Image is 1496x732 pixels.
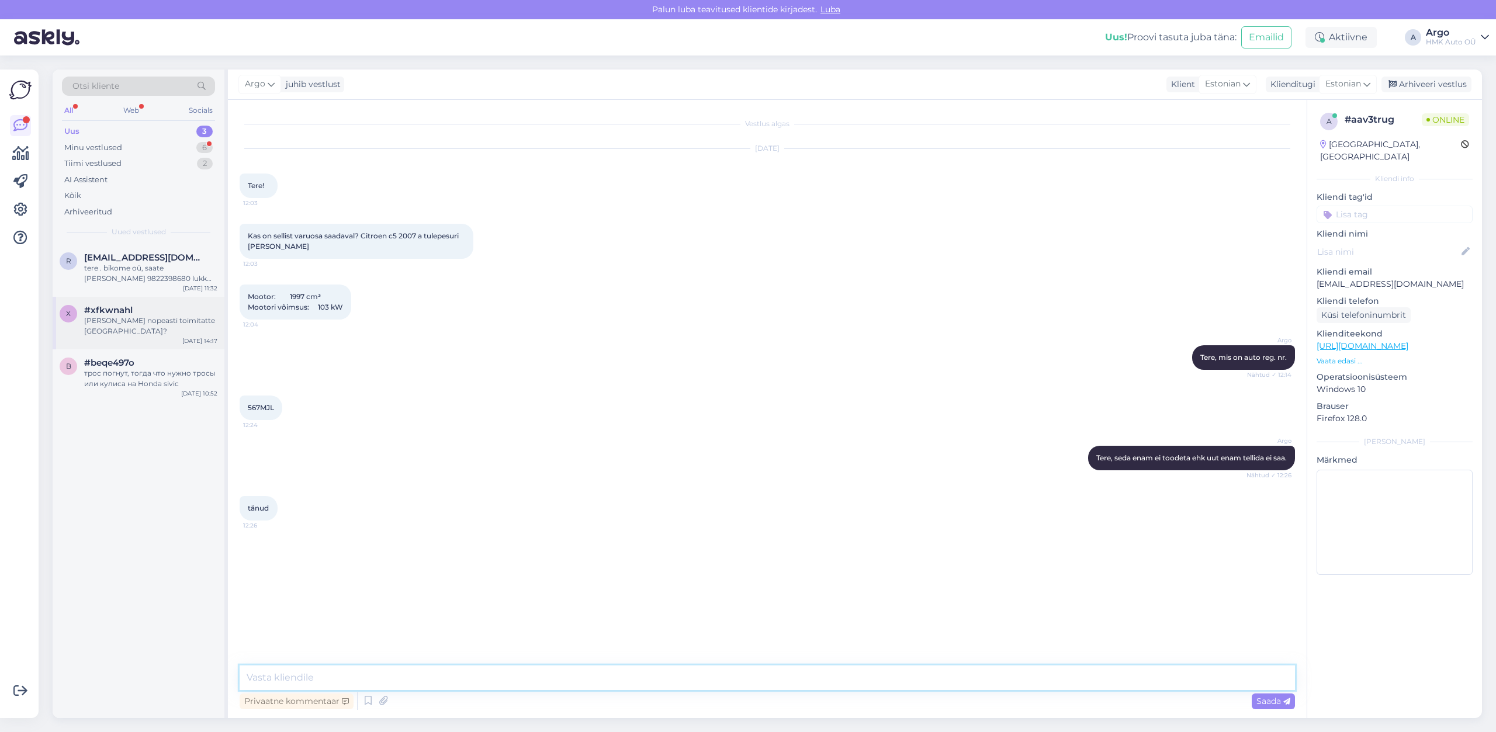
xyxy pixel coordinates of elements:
[72,80,119,92] span: Otsi kliente
[1317,206,1473,223] input: Lisa tag
[240,119,1295,129] div: Vestlus algas
[248,231,460,251] span: Kas on sellist varuosa saadaval? Citroen c5 2007 a tulepesuri [PERSON_NAME]
[182,336,217,345] div: [DATE] 14:17
[248,504,269,512] span: tänud
[1422,113,1469,126] span: Online
[62,103,75,118] div: All
[181,389,217,398] div: [DATE] 10:52
[1426,37,1476,47] div: HMK Auto OÜ
[66,256,71,265] span: r
[84,315,217,336] div: [PERSON_NAME] nopeasti toimitatte [GEOGRAPHIC_DATA]?
[1305,27,1377,48] div: Aktiivne
[1317,245,1459,258] input: Lisa nimi
[1317,454,1473,466] p: Märkmed
[1325,78,1361,91] span: Estonian
[1317,307,1411,323] div: Küsi telefoninumbrit
[1327,117,1332,126] span: a
[1241,26,1291,48] button: Emailid
[84,358,134,368] span: #beqe497o
[197,158,213,169] div: 2
[817,4,844,15] span: Luba
[1166,78,1195,91] div: Klient
[1317,412,1473,425] p: Firefox 128.0
[84,252,206,263] span: romanb@bikome.ee
[243,521,287,530] span: 12:26
[1266,78,1315,91] div: Klienditugi
[1317,191,1473,203] p: Kliendi tag'id
[243,421,287,429] span: 12:24
[243,259,287,268] span: 12:03
[64,142,122,154] div: Minu vestlused
[240,143,1295,154] div: [DATE]
[248,403,274,412] span: 567MJL
[121,103,141,118] div: Web
[1200,353,1287,362] span: Tere, mis on auto reg. nr.
[84,305,133,315] span: #xfkwnahl
[196,142,213,154] div: 6
[64,190,81,202] div: Kõik
[1205,78,1241,91] span: Estonian
[84,368,217,389] div: трос погнут, тогда что нужно тросы или кулиса на Honda sivic
[1426,28,1476,37] div: Argo
[1317,341,1408,351] a: [URL][DOMAIN_NAME]
[1247,370,1291,379] span: Nähtud ✓ 12:14
[1320,138,1461,163] div: [GEOGRAPHIC_DATA], [GEOGRAPHIC_DATA]
[64,158,122,169] div: Tiimi vestlused
[64,206,112,218] div: Arhiveeritud
[1105,32,1127,43] b: Uus!
[112,227,166,237] span: Uued vestlused
[281,78,341,91] div: juhib vestlust
[186,103,215,118] div: Socials
[9,79,32,101] img: Askly Logo
[1381,77,1471,92] div: Arhiveeri vestlus
[245,78,265,91] span: Argo
[1345,113,1422,127] div: # aav3trug
[1317,400,1473,412] p: Brauser
[248,181,264,190] span: Tere!
[1317,328,1473,340] p: Klienditeekond
[66,362,71,370] span: b
[1317,266,1473,278] p: Kliendi email
[1317,295,1473,307] p: Kliendi telefon
[1317,371,1473,383] p: Operatsioonisüsteem
[243,320,287,329] span: 12:04
[1317,383,1473,396] p: Windows 10
[64,126,79,137] div: Uus
[243,199,287,207] span: 12:03
[248,292,343,311] span: Mootor: 1997 cm³ Mootori võimsus: 103 kW
[1317,436,1473,447] div: [PERSON_NAME]
[1317,356,1473,366] p: Vaata edasi ...
[183,284,217,293] div: [DATE] 11:32
[1105,30,1237,44] div: Proovi tasuta juba täna:
[64,174,108,186] div: AI Assistent
[1096,453,1287,462] span: Tere, seda enam ei toodeta ehk uut enam tellida ei saa.
[240,693,354,709] div: Privaatne kommentaar
[1246,471,1291,480] span: Nähtud ✓ 12:26
[1248,436,1291,445] span: Argo
[1256,696,1290,706] span: Saada
[1317,278,1473,290] p: [EMAIL_ADDRESS][DOMAIN_NAME]
[84,263,217,284] div: tere . bikome oü, saate [PERSON_NAME] 9822398680 lukk tahame osta , maksame autojuhile sularaha ,...
[196,126,213,137] div: 3
[1405,29,1421,46] div: A
[1248,336,1291,345] span: Argo
[1317,228,1473,240] p: Kliendi nimi
[1426,28,1489,47] a: ArgoHMK Auto OÜ
[1317,174,1473,184] div: Kliendi info
[66,309,71,318] span: x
